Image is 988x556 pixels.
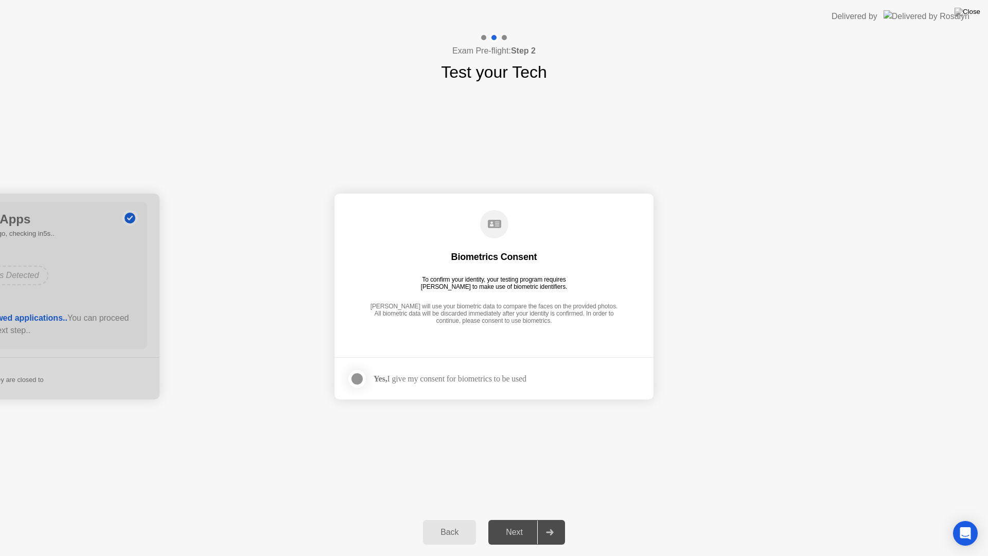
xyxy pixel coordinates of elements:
img: Delivered by Rosalyn [884,10,969,22]
button: Back [423,520,476,545]
div: I give my consent for biometrics to be used [374,374,526,384]
b: Step 2 [511,46,536,55]
div: Open Intercom Messenger [953,521,978,546]
div: [PERSON_NAME] will use your biometric data to compare the faces on the provided photos. All biome... [367,303,621,326]
div: Next [491,528,537,537]
h1: Test your Tech [441,60,547,84]
div: Delivered by [832,10,877,23]
img: Close [955,8,980,16]
strong: Yes, [374,374,387,383]
button: Next [488,520,565,545]
div: Back [426,528,473,537]
div: To confirm your identity, your testing program requires [PERSON_NAME] to make use of biometric id... [417,276,572,290]
div: Biometrics Consent [451,251,537,263]
h4: Exam Pre-flight: [452,45,536,57]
